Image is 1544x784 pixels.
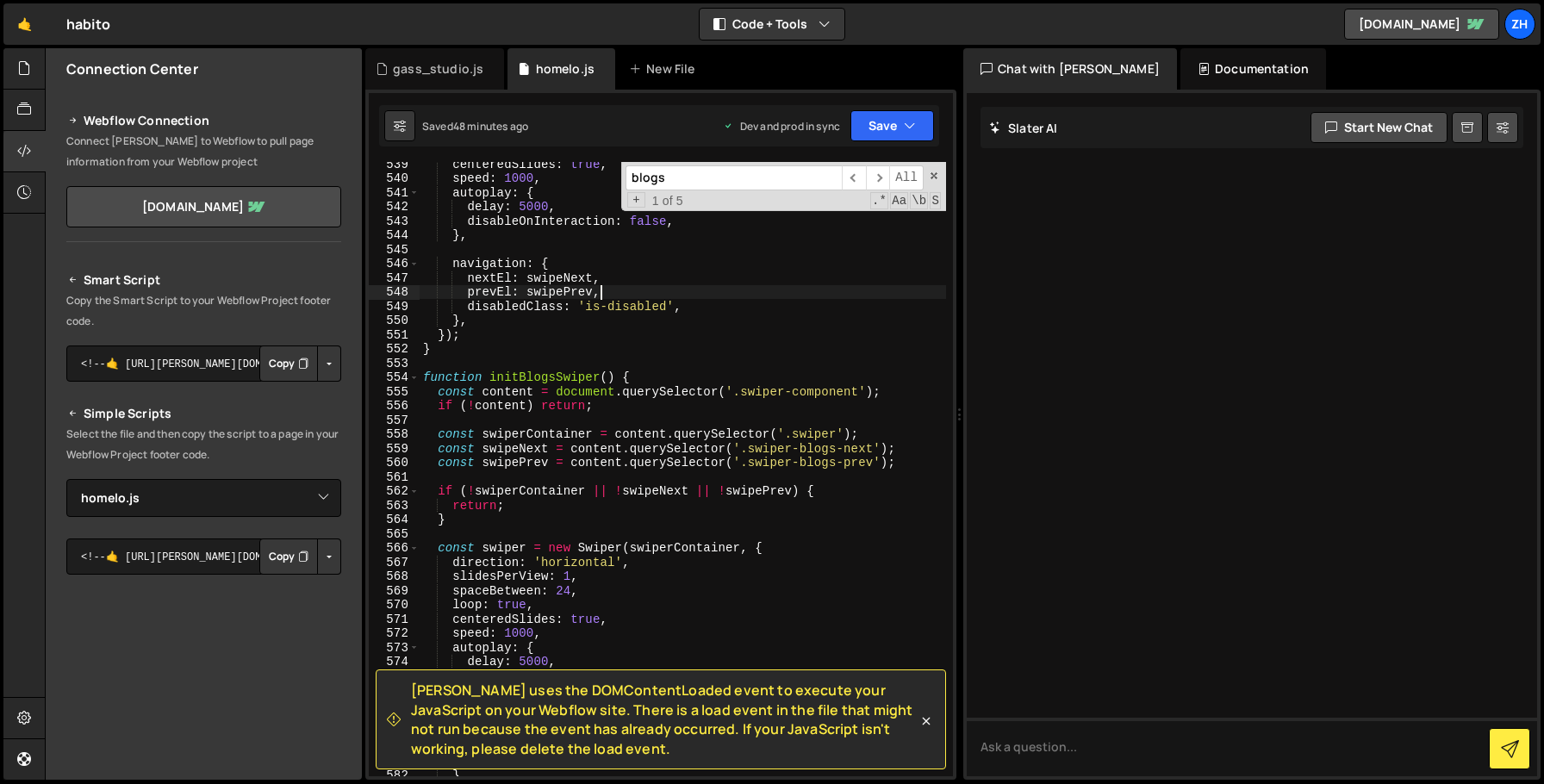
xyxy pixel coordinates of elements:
div: 576 [369,683,420,698]
div: 567 [369,556,420,570]
div: 579 [369,726,420,741]
h2: Connection Center [66,59,198,78]
h2: Webflow Connection [66,110,341,131]
div: 563 [369,499,420,513]
div: 556 [369,399,420,414]
div: 577 [369,698,420,712]
textarea: <!--🤙 [URL][PERSON_NAME][DOMAIN_NAME]> <script>document.addEventListener("DOMContentLoaded", func... [66,345,341,382]
span: [PERSON_NAME] uses the DOMContentLoaded event to execute your JavaScript on your Webflow site. Th... [411,681,918,758]
span: Alt-Enter [889,165,924,190]
div: 557 [369,414,420,428]
input: Search for [626,165,842,190]
h2: Smart Script [66,270,341,290]
div: gass_studio.js [393,60,483,78]
div: 565 [369,527,420,542]
h2: Slater AI [989,120,1058,136]
button: Copy [259,345,318,382]
div: Chat with [PERSON_NAME] [963,48,1177,90]
div: 550 [369,314,420,328]
div: 549 [369,300,420,314]
div: 561 [369,470,420,485]
span: 1 of 5 [645,194,690,208]
div: 566 [369,541,420,556]
div: Saved [422,119,528,134]
p: Copy the Smart Script to your Webflow Project footer code. [66,290,341,332]
div: 542 [369,200,420,215]
div: 569 [369,584,420,599]
div: 575 [369,669,420,684]
div: 564 [369,513,420,527]
h2: Simple Scripts [66,403,341,424]
div: 545 [369,243,420,258]
div: 559 [369,442,420,457]
button: Save [850,110,934,141]
a: 🤙 [3,3,46,45]
button: Start new chat [1311,112,1447,143]
div: 541 [369,186,420,201]
div: habito [66,14,110,34]
div: 562 [369,484,420,499]
div: Button group with nested dropdown [259,345,341,382]
span: Search In Selection [930,192,941,209]
div: 572 [369,626,420,641]
a: [DOMAIN_NAME] [66,186,341,227]
div: 558 [369,427,420,442]
iframe: YouTube video player [66,603,343,758]
div: 548 [369,285,420,300]
div: 554 [369,370,420,385]
div: 539 [369,158,420,172]
a: [DOMAIN_NAME] [1344,9,1499,40]
div: 580 [369,740,420,755]
div: 48 minutes ago [453,119,528,134]
span: ​ [866,165,890,190]
div: 546 [369,257,420,271]
div: 568 [369,569,420,584]
div: 578 [369,712,420,726]
span: Toggle Replace mode [627,192,645,208]
button: Code + Tools [700,9,844,40]
div: New File [629,60,701,78]
span: RegExp Search [870,192,888,209]
button: Copy [259,538,318,575]
div: 582 [369,768,420,783]
div: 540 [369,171,420,186]
p: Connect [PERSON_NAME] to Webflow to pull page information from your Webflow project [66,131,341,172]
div: 555 [369,385,420,400]
div: homelo.js [536,60,595,78]
p: Select the file and then copy the script to a page in your Webflow Project footer code. [66,424,341,465]
div: 544 [369,228,420,243]
div: 553 [369,357,420,371]
div: 543 [369,215,420,229]
div: 560 [369,456,420,470]
a: zh [1504,9,1535,40]
div: 552 [369,342,420,357]
div: 571 [369,613,420,627]
div: 547 [369,271,420,286]
textarea: <!--🤙 [URL][PERSON_NAME][DOMAIN_NAME]> <script>document.addEventListener("DOMContentLoaded", func... [66,538,341,575]
span: ​ [842,165,866,190]
div: 551 [369,328,420,343]
div: Button group with nested dropdown [259,538,341,575]
div: 570 [369,598,420,613]
div: 581 [369,755,420,769]
div: Documentation [1180,48,1326,90]
div: 574 [369,655,420,669]
div: 573 [369,641,420,656]
span: CaseSensitive Search [890,192,908,209]
div: Dev and prod in sync [723,119,840,134]
span: Whole Word Search [910,192,928,209]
